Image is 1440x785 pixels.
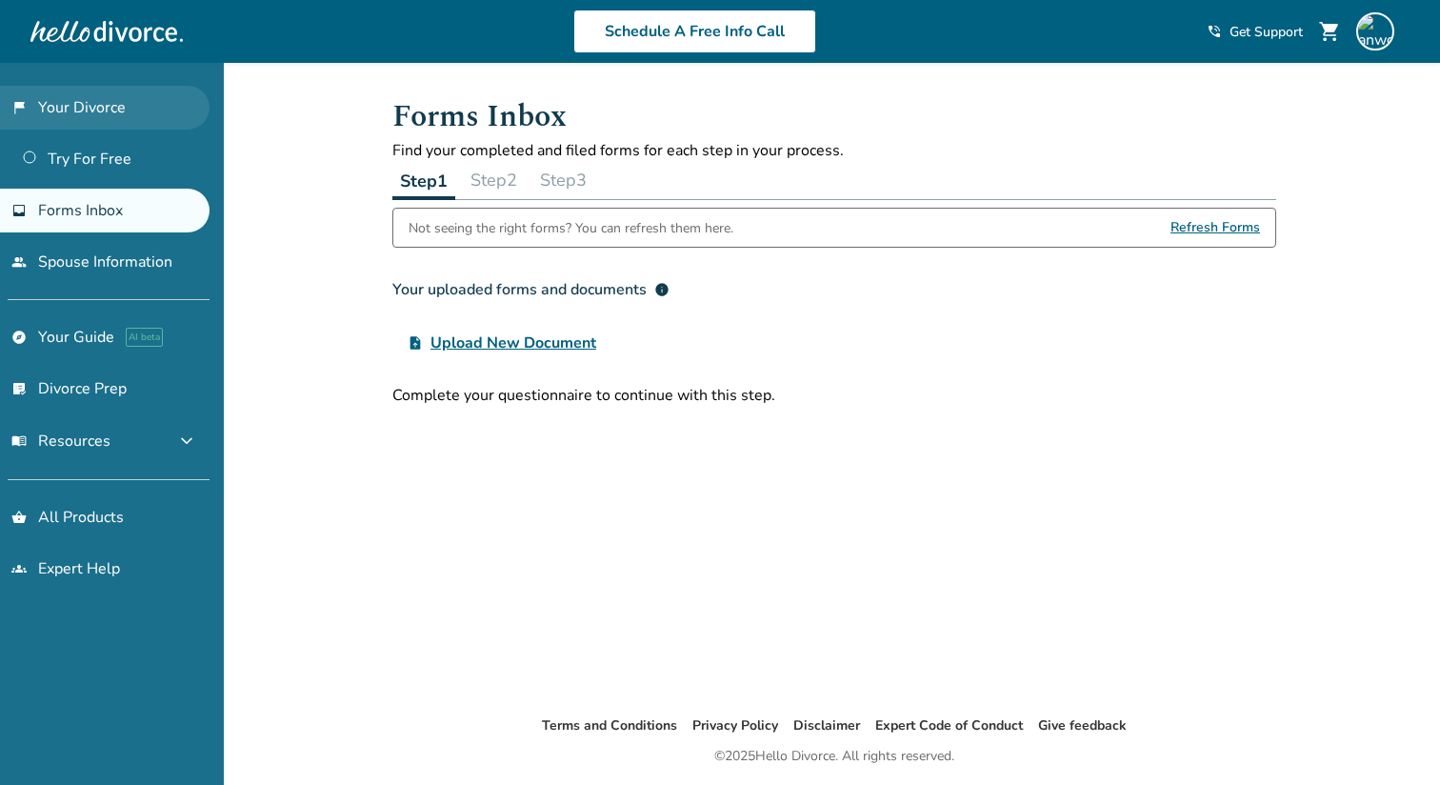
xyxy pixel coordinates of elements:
[714,745,954,768] div: © 2025 Hello Divorce. All rights reserved.
[392,278,670,301] div: Your uploaded forms and documents
[793,715,860,737] li: Disclaimer
[126,328,163,347] span: AI beta
[542,716,677,735] a: Terms and Conditions
[38,200,123,221] span: Forms Inbox
[692,716,778,735] a: Privacy Policy
[532,161,594,199] button: Step3
[1356,12,1394,50] img: anwo6749@gmail.com
[1207,24,1222,39] span: phone_in_talk
[175,430,198,453] span: expand_more
[11,100,27,115] span: flag_2
[11,433,27,449] span: menu_book
[1345,694,1440,785] iframe: Chat Widget
[392,93,1276,140] h1: Forms Inbox
[11,431,110,452] span: Resources
[654,282,670,297] span: info
[11,203,27,218] span: inbox
[1170,209,1260,247] span: Refresh Forms
[573,10,816,53] a: Schedule A Free Info Call
[392,385,1276,406] div: Complete your questionnaire to continue with this step.
[1318,20,1341,43] span: shopping_cart
[430,332,596,354] span: Upload New Document
[875,716,1023,735] a: Expert Code of Conduct
[11,330,27,345] span: explore
[11,510,27,525] span: shopping_basket
[408,335,423,351] span: upload_file
[463,161,525,199] button: Step2
[392,161,455,200] button: Step1
[1230,23,1303,41] span: Get Support
[1207,23,1303,41] a: phone_in_talkGet Support
[409,209,733,247] div: Not seeing the right forms? You can refresh them here.
[11,561,27,576] span: groups
[392,140,1276,161] p: Find your completed and filed forms for each step in your process.
[1038,715,1127,737] li: Give feedback
[11,381,27,396] span: list_alt_check
[11,254,27,270] span: people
